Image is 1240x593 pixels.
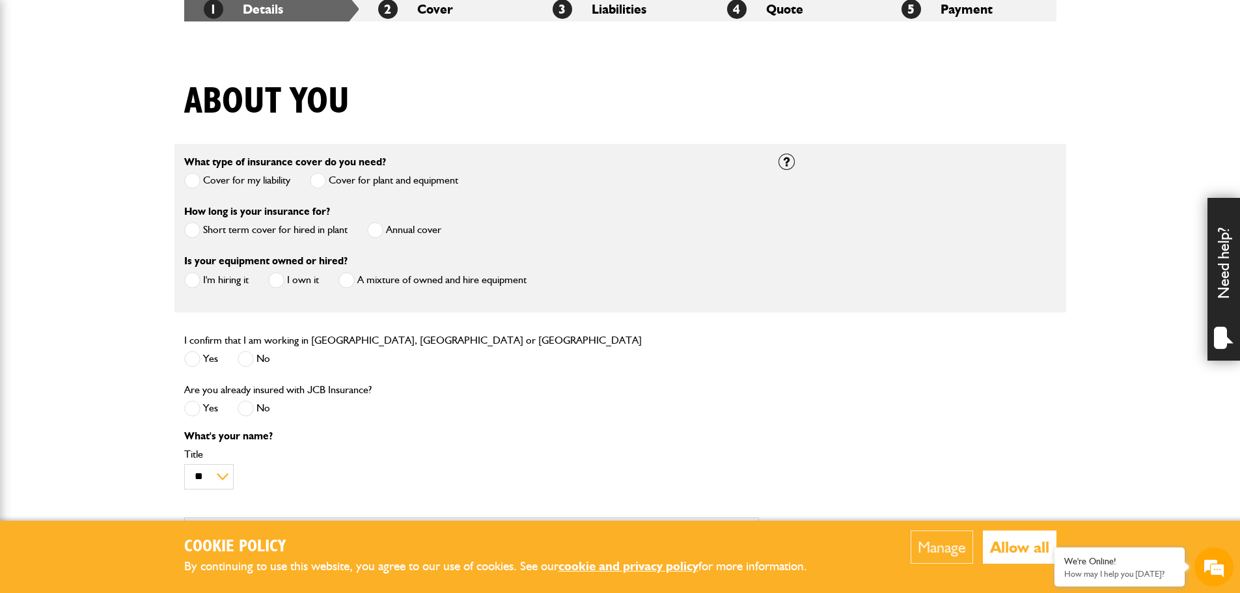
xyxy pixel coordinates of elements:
button: Manage [911,531,973,564]
label: I confirm that I am working in [GEOGRAPHIC_DATA], [GEOGRAPHIC_DATA] or [GEOGRAPHIC_DATA] [184,335,642,346]
p: How may I help you today? [1064,569,1175,579]
label: What type of insurance cover do you need? [184,157,386,167]
a: cookie and privacy policy [558,559,698,573]
label: How long is your insurance for? [184,206,330,217]
div: Need help? [1207,198,1240,361]
label: Title [184,449,759,460]
label: Annual cover [367,222,441,238]
label: No [238,400,270,417]
label: Short term cover for hired in plant [184,222,348,238]
label: A mixture of owned and hire equipment [338,272,527,288]
label: Yes [184,400,218,417]
h2: Cookie Policy [184,537,829,557]
label: Are you already insured with JCB Insurance? [184,385,372,395]
p: What's your name? [184,431,759,441]
label: I own it [268,272,319,288]
h1: About you [184,80,350,124]
div: We're Online! [1064,556,1175,567]
label: I'm hiring it [184,272,249,288]
label: Yes [184,351,218,367]
label: Is your equipment owned or hired? [184,256,348,266]
label: No [238,351,270,367]
label: Cover for plant and equipment [310,172,458,189]
button: Allow all [983,531,1056,564]
label: Cover for my liability [184,172,290,189]
p: By continuing to use this website, you agree to our use of cookies. See our for more information. [184,557,829,577]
